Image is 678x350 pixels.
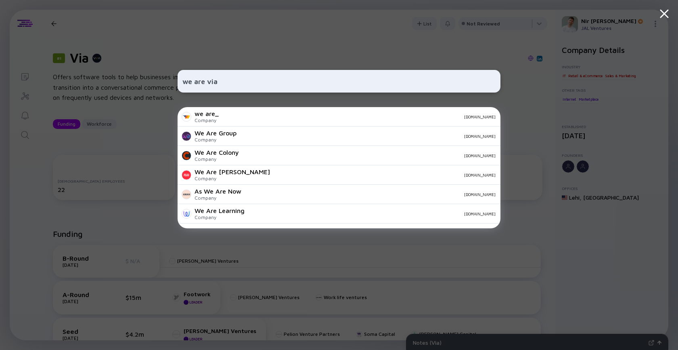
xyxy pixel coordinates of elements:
[195,110,219,117] div: we are_
[245,153,496,158] div: [DOMAIN_NAME]
[195,137,236,143] div: Company
[195,129,236,137] div: We Are Group
[276,173,496,177] div: [DOMAIN_NAME]
[195,149,239,156] div: We Are Colony
[248,192,496,197] div: [DOMAIN_NAME]
[195,214,245,220] div: Company
[195,226,235,234] div: We Are Voice
[182,74,496,89] input: Search Company or Investor...
[195,175,270,181] div: Company
[195,195,241,201] div: Company
[251,211,496,216] div: [DOMAIN_NAME]
[195,188,241,195] div: As We Are Now
[195,207,245,214] div: We Are Learning
[195,156,239,162] div: Company
[225,114,496,119] div: [DOMAIN_NAME]
[243,134,496,139] div: [DOMAIN_NAME]
[195,117,219,123] div: Company
[195,168,270,175] div: We Are [PERSON_NAME]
